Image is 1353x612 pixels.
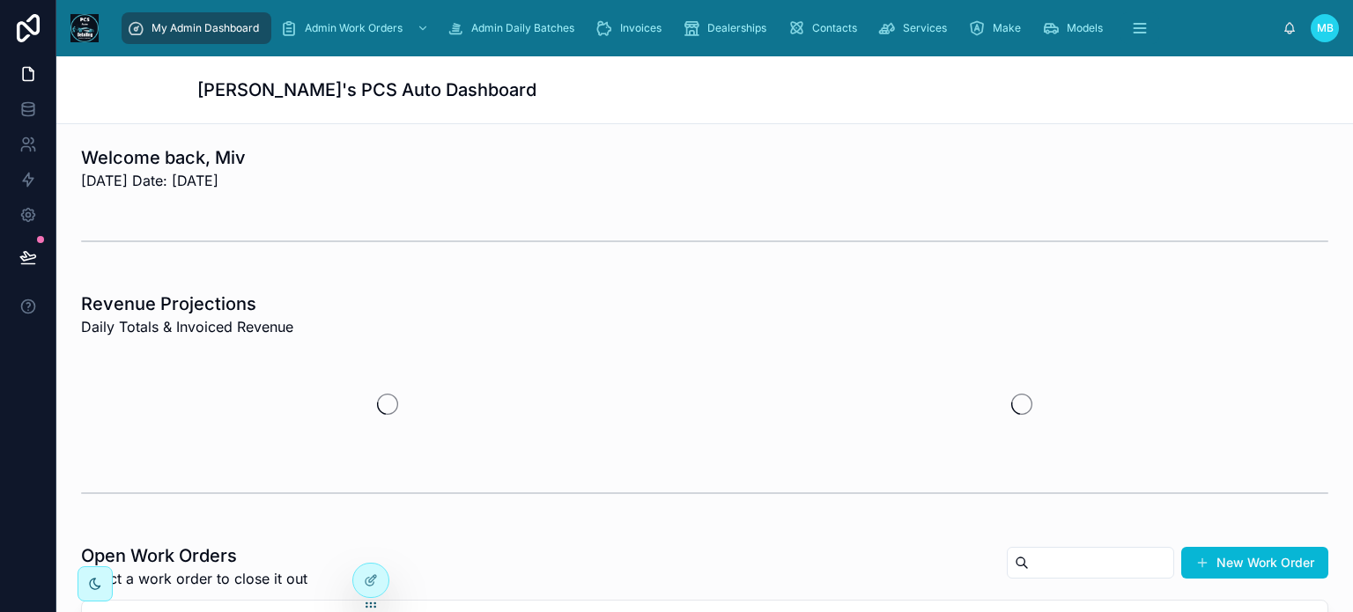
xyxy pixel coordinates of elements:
[620,21,662,35] span: Invoices
[707,21,766,35] span: Dealerships
[81,170,246,191] span: [DATE] Date: [DATE]
[1037,12,1115,44] a: Models
[81,291,293,316] h1: Revenue Projections
[963,12,1033,44] a: Make
[590,12,674,44] a: Invoices
[1067,21,1103,35] span: Models
[677,12,779,44] a: Dealerships
[903,21,947,35] span: Services
[1181,547,1328,579] button: New Work Order
[873,12,959,44] a: Services
[70,14,99,42] img: App logo
[81,568,307,589] span: Select a work order to close it out
[275,12,438,44] a: Admin Work Orders
[81,316,293,337] span: Daily Totals & Invoiced Revenue
[441,12,587,44] a: Admin Daily Batches
[152,21,259,35] span: My Admin Dashboard
[81,145,246,170] h1: Welcome back, Miv
[122,12,271,44] a: My Admin Dashboard
[113,9,1283,48] div: scrollable content
[81,543,307,568] h1: Open Work Orders
[197,77,536,102] h1: [PERSON_NAME]'s PCS Auto Dashboard
[993,21,1021,35] span: Make
[812,21,857,35] span: Contacts
[1317,21,1334,35] span: MB
[782,12,869,44] a: Contacts
[471,21,574,35] span: Admin Daily Batches
[305,21,403,35] span: Admin Work Orders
